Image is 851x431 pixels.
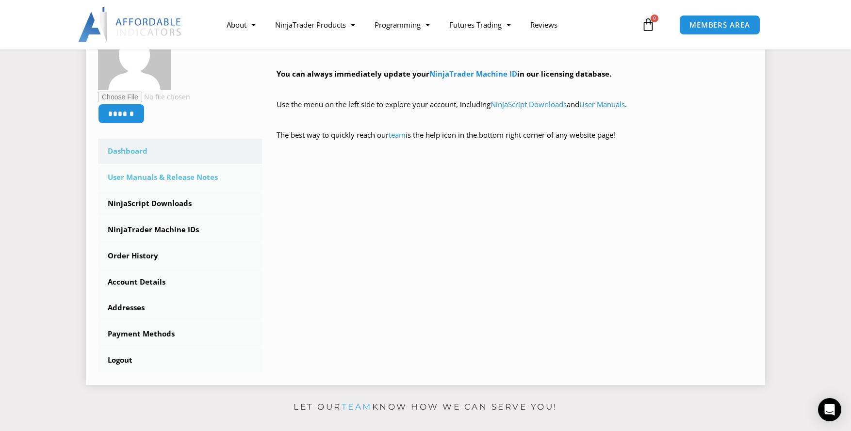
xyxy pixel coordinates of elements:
[579,99,625,109] a: User Manuals
[689,21,750,29] span: MEMBERS AREA
[98,165,262,190] a: User Manuals & Release Notes
[98,321,262,347] a: Payment Methods
[277,98,753,125] p: Use the menu on the left side to explore your account, including and .
[98,139,262,373] nav: Account pages
[429,69,517,79] a: NinjaTrader Machine ID
[679,15,760,35] a: MEMBERS AREA
[389,130,406,140] a: team
[98,243,262,269] a: Order History
[818,398,841,421] div: Open Intercom Messenger
[217,14,639,36] nav: Menu
[627,11,670,39] a: 0
[342,402,372,412] a: team
[98,191,262,216] a: NinjaScript Downloads
[98,348,262,373] a: Logout
[521,14,567,36] a: Reviews
[86,399,765,415] p: Let our know how we can serve you!
[265,14,365,36] a: NinjaTrader Products
[277,69,611,79] strong: You can always immediately update your in our licensing database.
[277,21,753,156] div: Hey ! Welcome to the Members Area. Thank you for being a valuable customer!
[98,270,262,295] a: Account Details
[365,14,440,36] a: Programming
[277,128,753,156] p: The best way to quickly reach our is the help icon in the bottom right corner of any website page!
[651,15,658,22] span: 0
[78,7,182,42] img: LogoAI | Affordable Indicators – NinjaTrader
[98,17,171,90] img: 6c242ad1e1e0e0382af9db619e593bc3ca84c5cc356c7e8240fa1ff769dcb49c
[217,14,265,36] a: About
[98,217,262,242] a: NinjaTrader Machine IDs
[98,139,262,164] a: Dashboard
[491,99,567,109] a: NinjaScript Downloads
[98,295,262,320] a: Addresses
[440,14,521,36] a: Futures Trading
